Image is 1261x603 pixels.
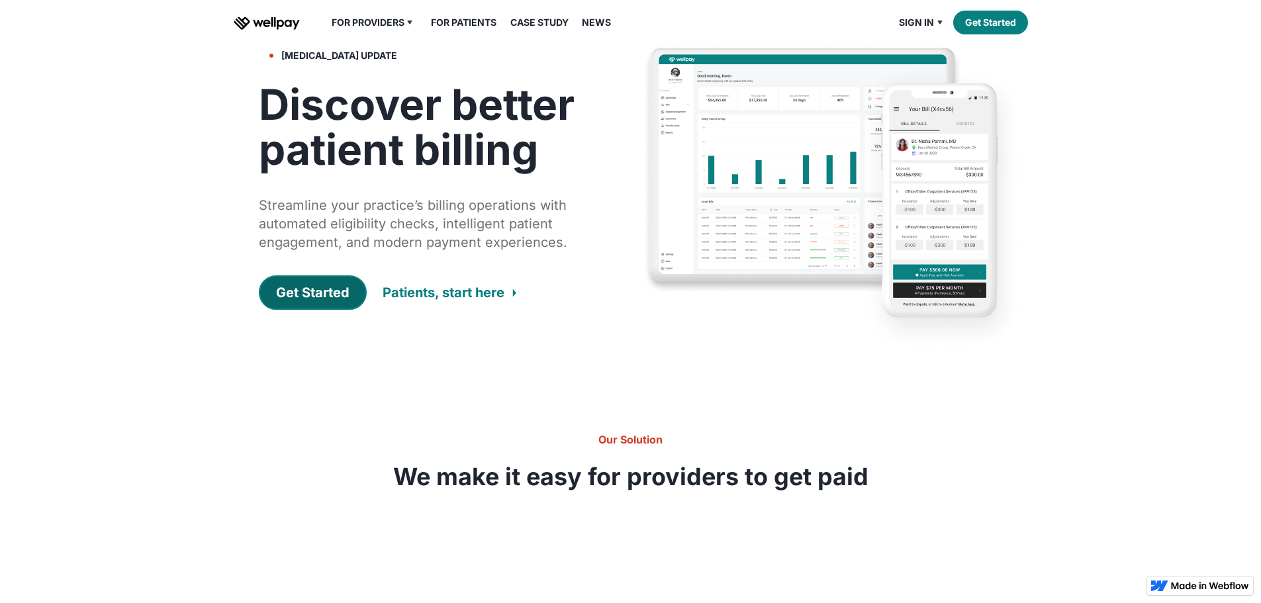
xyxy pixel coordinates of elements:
[259,82,594,172] h1: Discover better patient billing
[276,283,350,302] div: Get Started
[259,275,367,310] a: Get Started
[383,283,504,302] div: Patients, start here
[1171,582,1249,590] img: Made in Webflow
[234,15,300,30] a: home
[383,277,516,308] a: Patients, start here
[502,15,577,30] a: Case Study
[332,15,404,30] div: For Providers
[423,15,504,30] a: For Patients
[393,463,869,490] h3: We make it easy for providers to get paid
[393,432,869,447] h6: Our Solution
[324,15,424,30] div: For Providers
[899,15,934,30] div: Sign in
[891,15,953,30] div: Sign in
[953,11,1028,34] a: Get Started
[281,48,397,64] div: [MEDICAL_DATA] update
[574,15,619,30] a: News
[259,196,594,252] div: Streamline your practice’s billing operations with automated eligibility checks, intelligent pati...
